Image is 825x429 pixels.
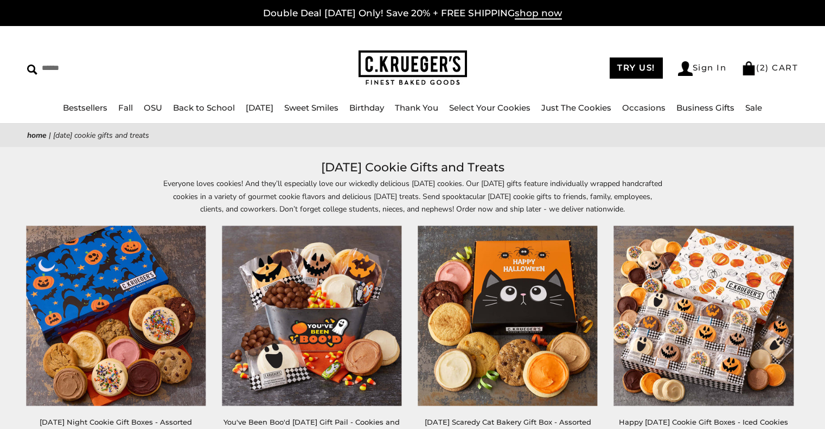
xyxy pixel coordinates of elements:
a: Fall [118,103,133,113]
span: 2 [760,62,766,73]
a: Sweet Smiles [284,103,338,113]
a: Double Deal [DATE] Only! Save 20% + FREE SHIPPINGshop now [263,8,562,20]
img: Halloween Scaredy Cat Bakery Gift Box - Assorted Cookies [418,226,597,406]
h1: [DATE] Cookie Gifts and Treats [43,158,782,177]
nav: breadcrumbs [27,129,798,142]
a: Bestsellers [63,103,107,113]
img: Search [27,65,37,75]
span: [DATE] Cookie Gifts and Treats [53,130,149,140]
a: [DATE] [246,103,273,113]
a: Occasions [622,103,666,113]
a: Thank You [395,103,438,113]
a: TRY US! [610,57,663,79]
a: Just The Cookies [541,103,611,113]
a: Birthday [349,103,384,113]
p: Everyone loves cookies! And they’ll especially love our wickedly delicious [DATE] cookies. Our [D... [163,177,662,215]
img: Bag [741,61,756,75]
img: C.KRUEGER'S [359,50,467,86]
img: Happy Halloween Cookie Gift Boxes - Iced Cookies with Messages [614,226,794,406]
a: Select Your Cookies [449,103,530,113]
a: Home [27,130,47,140]
span: | [49,130,51,140]
span: shop now [515,8,562,20]
a: Back to School [173,103,235,113]
img: Account [678,61,693,76]
input: Search [27,60,210,76]
a: Sign In [678,61,727,76]
a: OSU [144,103,162,113]
iframe: Sign Up via Text for Offers [9,388,112,420]
a: Sale [745,103,762,113]
a: Business Gifts [676,103,734,113]
img: You've Been Boo'd Halloween Gift Pail - Cookies and Snacks [222,226,401,406]
a: (2) CART [741,62,798,73]
img: Halloween Night Cookie Gift Boxes - Assorted Cookies [26,226,206,406]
